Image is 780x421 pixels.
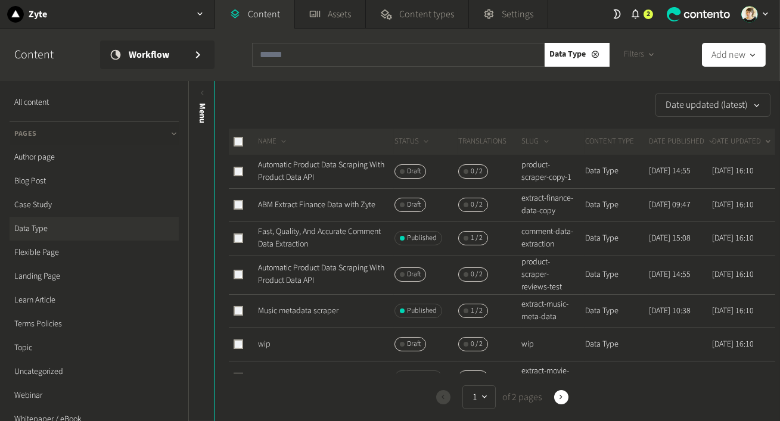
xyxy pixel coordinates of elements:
button: Date updated (latest) [655,93,770,117]
span: Content types [399,7,454,21]
td: extract-music-meta-data [521,294,585,328]
button: 1 [462,385,496,409]
td: product-scraper-copy-1 [521,155,585,188]
a: Automatic Product Data Scraping With Product Data API [258,159,384,183]
td: Data Type [585,222,648,255]
a: wip [258,338,271,350]
a: Uncategorized [10,360,179,383]
td: Data Type [585,255,648,294]
a: Blog Post [10,169,179,193]
span: Data Type [549,48,586,61]
span: Workflow [129,48,184,62]
h2: Zyte [29,7,47,21]
time: [DATE] 16:10 [712,232,754,244]
button: DATE UPDATED [712,136,773,148]
td: extract-finance-data-copy [521,188,585,222]
td: Data Type [585,361,648,394]
a: Flexible Page [10,241,179,264]
span: Published [407,372,437,383]
img: Zyte [7,6,24,23]
a: Workflow [100,40,215,69]
button: Add new [702,43,766,67]
a: Webinar [10,383,179,407]
span: 0 / 2 [471,269,483,280]
td: extract-movie-data [521,361,585,394]
span: Settings [502,7,533,21]
span: Filters [624,48,644,61]
a: Case Study [10,193,179,217]
button: STATUS [394,136,431,148]
span: Pages [14,129,37,139]
a: Automatic Product Data Scraping With Product Data API [258,262,384,286]
span: of 2 pages [501,390,542,404]
a: Movie Data Scraper [258,372,322,383]
a: Data Type [10,217,179,241]
span: 0 / 2 [471,199,483,210]
td: Data Type [585,328,648,361]
img: Linda Giuliano [741,6,758,23]
td: Data Type [585,188,648,222]
span: 0 / 2 [471,339,483,350]
span: 1 / 2 [471,233,483,244]
button: NAME [258,136,288,148]
a: ABM Extract Finance Data with Zyte [258,199,375,211]
a: Fast, Quality, And Accurate Comment Data Extraction [258,226,381,250]
span: Draft [407,166,421,177]
button: Filters [614,43,665,67]
span: Menu [196,103,209,123]
time: [DATE] 16:10 [712,269,754,280]
td: comment-data-extraction [521,222,585,255]
a: Author page [10,145,179,169]
time: [DATE] 15:08 [649,232,691,244]
button: DATE PUBLISHED [649,136,716,148]
h2: Content [14,46,81,64]
span: 2 [647,9,650,20]
span: Published [407,233,437,244]
td: Data Type [585,294,648,328]
a: Terms Policies [10,312,179,336]
td: product-scraper-reviews-test [521,255,585,294]
a: All content [10,91,179,114]
span: 1 / 2 [471,372,483,383]
th: Translations [458,129,521,155]
td: wip [521,328,585,361]
th: CONTENT TYPE [585,129,648,155]
time: [DATE] 16:10 [712,165,754,177]
span: Draft [407,199,421,210]
a: Landing Page [10,264,179,288]
time: [DATE] 10:33 [649,372,691,383]
time: [DATE] 09:47 [649,199,691,211]
time: [DATE] 16:10 [712,305,754,317]
time: [DATE] 16:10 [712,338,754,350]
time: [DATE] 14:55 [649,269,691,280]
span: 1 / 2 [471,305,483,316]
time: [DATE] 10:38 [649,305,691,317]
a: Learn Article [10,288,179,312]
time: [DATE] 16:10 [712,199,754,211]
button: SLUG [522,136,551,148]
time: [DATE] 16:10 [712,372,754,383]
a: Topic [10,336,179,360]
span: Published [407,305,437,316]
span: Draft [407,269,421,280]
a: Music metadata scraper [258,305,338,317]
time: [DATE] 14:55 [649,165,691,177]
td: Data Type [585,155,648,188]
span: 0 / 2 [471,166,483,177]
span: Draft [407,339,421,350]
